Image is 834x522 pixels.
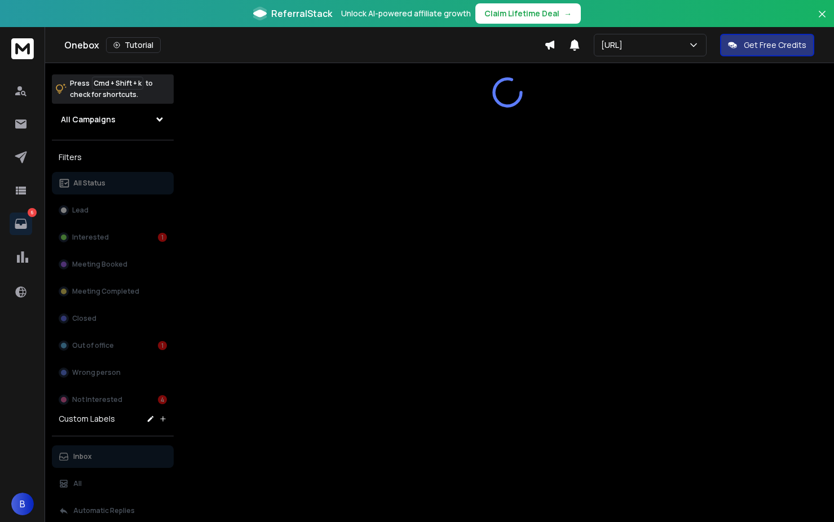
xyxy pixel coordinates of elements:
[52,108,174,131] button: All Campaigns
[61,114,116,125] h1: All Campaigns
[271,7,332,20] span: ReferralStack
[92,77,143,90] span: Cmd + Shift + k
[28,208,37,217] p: 6
[475,3,581,24] button: Claim Lifetime Deal→
[341,8,471,19] p: Unlock AI-powered affiliate growth
[601,39,627,51] p: [URL]
[564,8,572,19] span: →
[11,493,34,515] button: B
[59,413,115,424] h3: Custom Labels
[815,7,829,34] button: Close banner
[10,213,32,235] a: 6
[64,37,544,53] div: Onebox
[720,34,814,56] button: Get Free Credits
[70,78,153,100] p: Press to check for shortcuts.
[52,149,174,165] h3: Filters
[106,37,161,53] button: Tutorial
[744,39,806,51] p: Get Free Credits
